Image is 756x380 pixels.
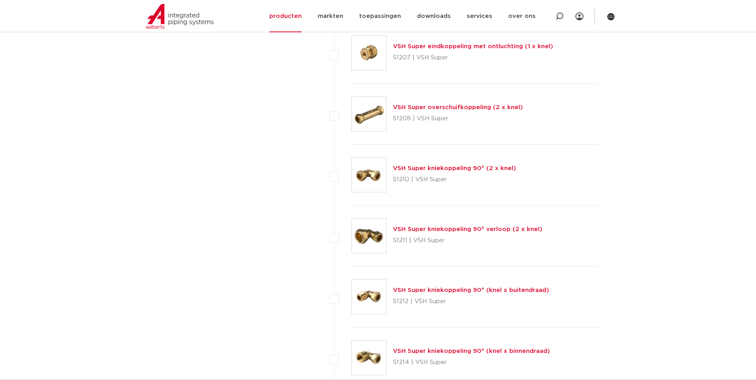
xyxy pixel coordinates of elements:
[352,97,386,131] img: Thumbnail for VSH Super overschuifkoppeling (2 x knel)
[352,219,386,253] img: Thumbnail for VSH Super kniekoppeling 90° verloop (2 x knel)
[393,43,553,49] a: VSH Super eindkoppeling met ontluchting (1 x knel)
[393,348,550,354] a: VSH Super kniekoppeling 90° (knel x binnendraad)
[393,112,523,125] p: S1208 | VSH Super
[352,158,386,192] img: Thumbnail for VSH Super kniekoppeling 90° (2 x knel)
[393,165,516,171] a: VSH Super kniekoppeling 90° (2 x knel)
[393,287,549,293] a: VSH Super kniekoppeling 90° (knel x buitendraad)
[393,356,550,369] p: S1214 | VSH Super
[393,226,542,232] a: VSH Super kniekoppeling 90° verloop (2 x knel)
[393,104,523,110] a: VSH Super overschuifkoppeling (2 x knel)
[352,36,386,70] img: Thumbnail for VSH Super eindkoppeling met ontluchting (1 x knel)
[393,234,542,247] p: S1211 | VSH Super
[352,341,386,375] img: Thumbnail for VSH Super kniekoppeling 90° (knel x binnendraad)
[393,51,553,64] p: S1207 | VSH Super
[393,173,516,186] p: S1210 | VSH Super
[393,295,549,308] p: S1212 | VSH Super
[352,280,386,314] img: Thumbnail for VSH Super kniekoppeling 90° (knel x buitendraad)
